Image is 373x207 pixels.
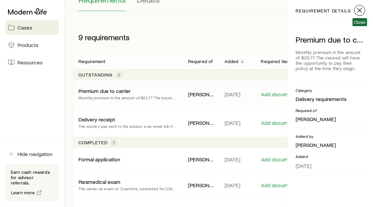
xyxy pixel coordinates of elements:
p: Monthly premium in the amount of $23.77. The insured will have the opportunity to pay their polic... [78,94,177,101]
p: Added [225,59,239,64]
span: Learn more [11,190,35,195]
p: The epolicy was sent to the advisor in an email link from ipipeline/docfast to review and release... [78,123,177,130]
p: Category [296,88,365,93]
span: Close [354,19,366,25]
span: [DATE] [225,182,240,189]
p: Earn cash rewards for advisor referrals. [11,169,54,186]
span: 2 [118,72,120,77]
p: Added by [296,134,365,139]
p: [PERSON_NAME] [296,116,365,122]
button: Hide navigation [5,147,59,161]
span: [DATE] [225,156,240,163]
span: 7 [113,140,115,145]
p: [PERSON_NAME] [296,142,365,148]
button: Add document [261,120,296,126]
p: requirement details [296,8,351,13]
p: Formal application [78,156,120,163]
span: Resources [17,59,43,66]
div: Monthly premium in the amount of $23.77. The insured will have the opportunity to pay their polic... [296,47,365,74]
span: Cases [17,24,32,31]
span: [DATE] [225,119,240,126]
span: 9 [78,33,83,42]
span: Products [17,42,38,48]
div: Earn cash rewards for advisor referrals.Learn more [5,164,59,202]
span: Hide navigation [17,151,53,157]
a: Products [5,38,59,52]
p: Required of [188,59,213,64]
button: Add document [261,156,296,163]
p: Requirement [78,59,105,64]
p: Added [296,154,365,159]
p: Completed [78,140,108,145]
button: Add document [261,91,296,98]
p: Delivery receipt [78,116,115,123]
p: [PERSON_NAME] [188,182,214,189]
p: [PERSON_NAME] [188,156,214,163]
p: Paramedical exam [78,178,120,185]
p: Required item [261,59,290,64]
span: requirements [85,33,130,42]
a: Cases [5,20,59,35]
p: Outstanding [78,72,113,77]
button: Add document [261,182,296,189]
p: [PERSON_NAME] [188,119,214,126]
p: Premium due to carrier [78,88,131,94]
span: [DATE] [225,91,240,98]
span: [DATE] [296,162,311,169]
a: Resources [5,55,59,70]
p: Delivery requirements [296,96,365,102]
p: Premium due to carrier [296,35,365,44]
p: Required of [296,108,365,113]
p: [PERSON_NAME] [188,91,214,98]
p: The carrier an exam w/ ExamOne, scheduled for [DATE]. [DATE]: The exam was completed as scheduled... [78,185,177,192]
